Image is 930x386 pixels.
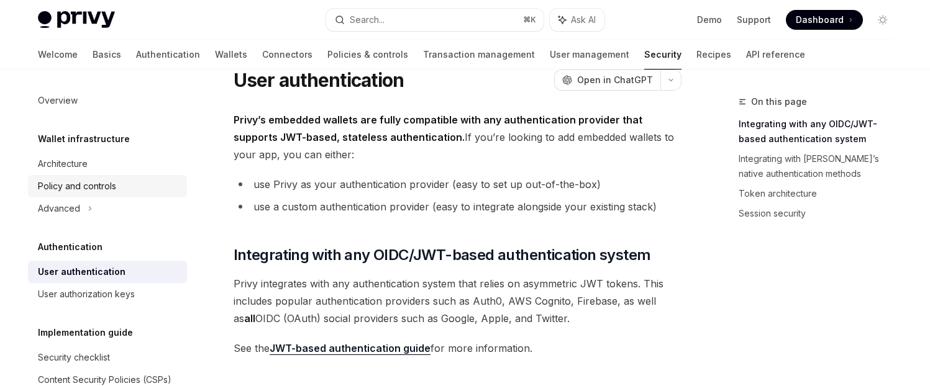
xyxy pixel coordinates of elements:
div: Security checklist [38,350,110,365]
div: Overview [38,93,78,108]
span: If you’re looking to add embedded wallets to your app, you can either: [234,111,682,163]
div: Architecture [38,156,88,171]
img: light logo [38,11,115,29]
a: Security [644,40,682,70]
h1: User authentication [234,69,404,91]
a: JWT-based authentication guide [270,342,431,355]
a: Token architecture [739,184,903,204]
a: Connectors [262,40,312,70]
li: use a custom authentication provider (easy to integrate alongside your existing stack) [234,198,682,215]
div: Policy and controls [38,179,116,194]
div: User authentication [38,264,125,279]
a: Security checklist [28,346,187,369]
h5: Wallet infrastructure [38,132,130,146]
a: User authentication [28,261,187,283]
a: Session security [739,204,903,223]
span: Dashboard [796,14,844,26]
a: Policies & controls [327,40,408,70]
a: Authentication [136,40,200,70]
h5: Implementation guide [38,325,133,340]
a: Integrating with [PERSON_NAME]’s native authentication methods [739,149,903,184]
span: On this page [751,94,807,109]
a: Wallets [215,40,247,70]
a: Basics [93,40,121,70]
h5: Authentication [38,240,103,254]
a: Welcome [38,40,78,70]
div: User authorization keys [38,287,135,302]
a: Dashboard [786,10,863,30]
a: Support [737,14,771,26]
a: Transaction management [423,40,535,70]
div: Advanced [38,201,80,216]
button: Toggle dark mode [873,10,893,30]
span: Ask AI [571,14,596,26]
span: Integrating with any OIDC/JWT-based authentication system [234,245,651,265]
strong: Privy’s embedded wallets are fully compatible with any authentication provider that supports JWT-... [234,114,642,143]
button: Ask AI [550,9,604,31]
a: Policy and controls [28,175,187,197]
a: User management [550,40,629,70]
a: Integrating with any OIDC/JWT-based authentication system [739,114,903,149]
a: Recipes [696,40,731,70]
button: Open in ChatGPT [554,70,660,91]
strong: all [244,312,255,325]
div: Search... [350,12,385,27]
li: use Privy as your authentication provider (easy to set up out-of-the-box) [234,176,682,193]
button: Search...⌘K [326,9,544,31]
a: Demo [697,14,722,26]
a: Architecture [28,153,187,175]
a: User authorization keys [28,283,187,305]
span: See the for more information. [234,339,682,357]
span: ⌘ K [523,15,536,25]
span: Privy integrates with any authentication system that relies on asymmetric JWT tokens. This includ... [234,275,682,327]
a: Overview [28,89,187,112]
a: API reference [746,40,805,70]
span: Open in ChatGPT [577,74,653,86]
